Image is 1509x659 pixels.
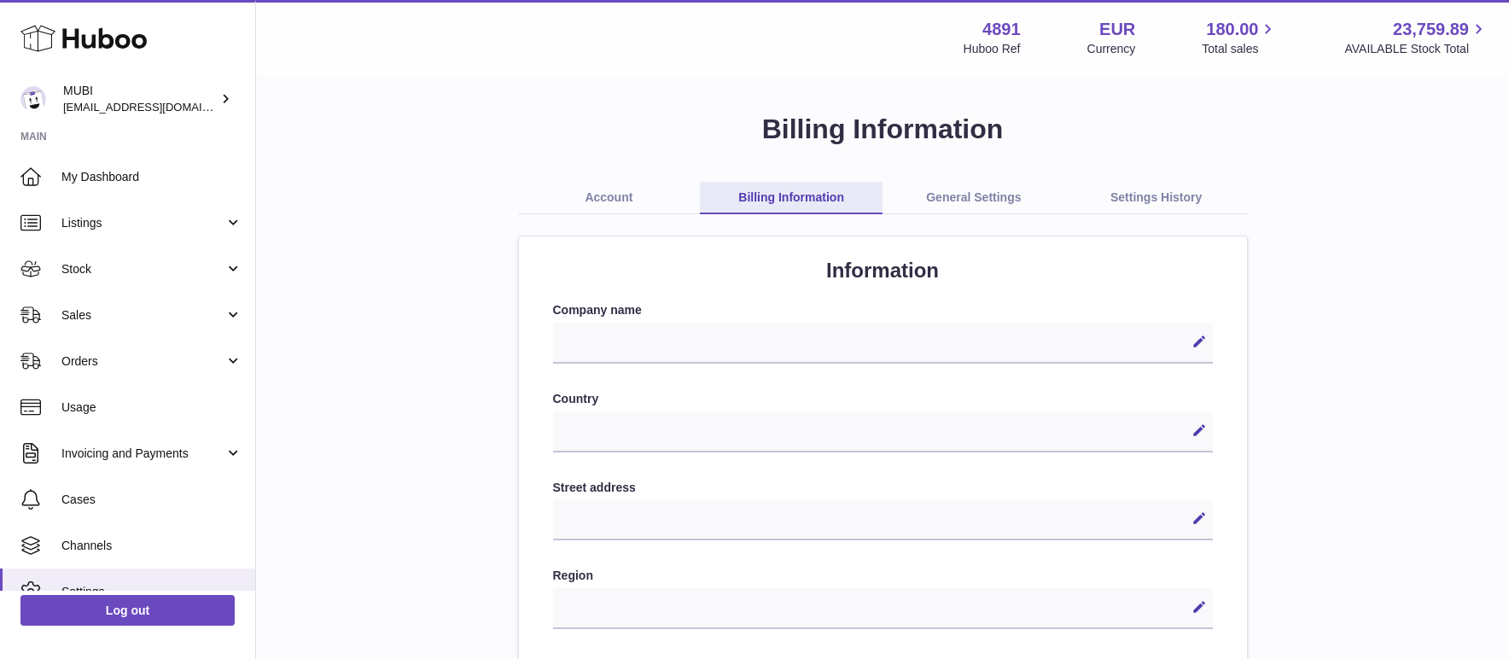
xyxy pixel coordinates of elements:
a: Billing Information [700,182,883,214]
span: My Dashboard [61,169,242,185]
strong: EUR [1099,18,1135,41]
span: Listings [61,215,224,231]
span: AVAILABLE Stock Total [1344,41,1489,57]
span: Total sales [1202,41,1278,57]
span: [EMAIL_ADDRESS][DOMAIN_NAME] [63,100,251,114]
label: Company name [553,302,1213,318]
a: Account [518,182,701,214]
label: Street address [553,480,1213,496]
div: Currency [1087,41,1136,57]
strong: 4891 [982,18,1021,41]
h2: Information [553,257,1213,284]
label: Region [553,568,1213,584]
a: Log out [20,595,235,626]
a: 180.00 Total sales [1202,18,1278,57]
a: Settings History [1065,182,1248,214]
img: shop@mubi.com [20,86,46,112]
a: 23,759.89 AVAILABLE Stock Total [1344,18,1489,57]
span: 180.00 [1206,18,1258,41]
span: Cases [61,492,242,508]
span: 23,759.89 [1393,18,1469,41]
span: Stock [61,261,224,277]
span: Settings [61,584,242,600]
span: Channels [61,538,242,554]
a: General Settings [883,182,1065,214]
span: Orders [61,353,224,370]
span: Sales [61,307,224,324]
h1: Billing Information [283,111,1482,148]
div: MUBI [63,83,217,115]
span: Invoicing and Payments [61,446,224,462]
div: Huboo Ref [964,41,1021,57]
label: Country [553,391,1213,407]
span: Usage [61,399,242,416]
